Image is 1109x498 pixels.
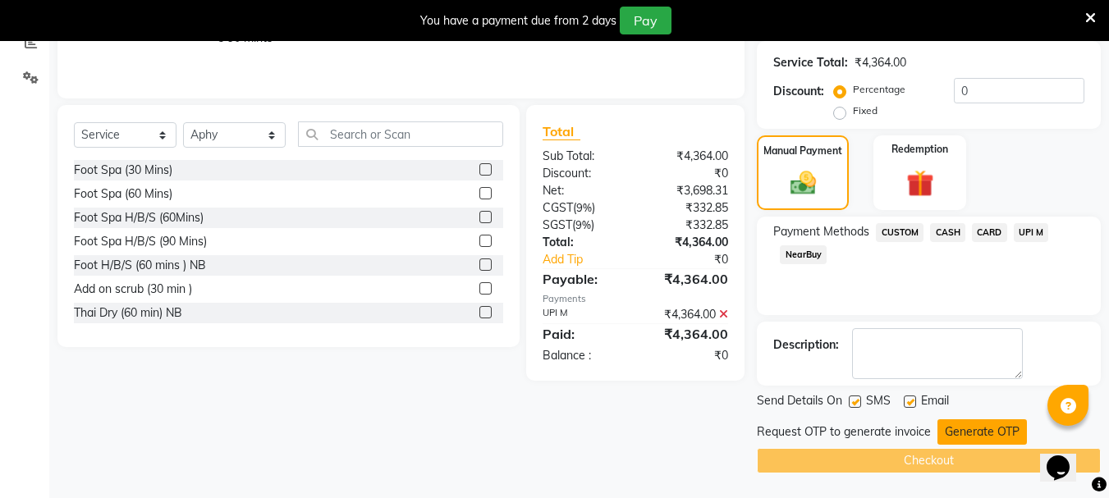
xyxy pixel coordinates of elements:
[876,223,923,242] span: CUSTOM
[530,148,635,165] div: Sub Total:
[1014,223,1049,242] span: UPI M
[853,82,905,97] label: Percentage
[298,121,503,147] input: Search or Scan
[543,292,728,306] div: Payments
[635,165,740,182] div: ₹0
[773,83,824,100] div: Discount:
[530,251,653,268] a: Add Tip
[898,167,942,200] img: _gift.svg
[543,123,580,140] span: Total
[620,7,671,34] button: Pay
[530,324,635,344] div: Paid:
[855,54,906,71] div: ₹4,364.00
[576,201,592,214] span: 9%
[782,168,824,198] img: _cash.svg
[74,281,192,298] div: Add on scrub (30 min )
[866,392,891,413] span: SMS
[635,269,740,289] div: ₹4,364.00
[530,165,635,182] div: Discount:
[420,12,616,30] div: You have a payment due from 2 days
[635,347,740,364] div: ₹0
[635,182,740,199] div: ₹3,698.31
[635,148,740,165] div: ₹4,364.00
[853,103,878,118] label: Fixed
[780,245,827,264] span: NearBuy
[635,199,740,217] div: ₹332.85
[757,423,931,441] div: Request OTP to generate invoice
[653,251,741,268] div: ₹0
[921,392,949,413] span: Email
[530,199,635,217] div: ( )
[773,223,869,240] span: Payment Methods
[1040,432,1093,482] iframe: chat widget
[891,142,948,157] label: Redemption
[937,419,1027,445] button: Generate OTP
[635,306,740,323] div: ₹4,364.00
[74,257,206,274] div: Foot H/B/S (60 mins ) NB
[635,217,740,234] div: ₹332.85
[930,223,965,242] span: CASH
[530,347,635,364] div: Balance :
[635,234,740,251] div: ₹4,364.00
[74,185,172,203] div: Foot Spa (60 Mins)
[530,269,635,289] div: Payable:
[543,200,573,215] span: CGST
[74,162,172,179] div: Foot Spa (30 Mins)
[773,336,839,354] div: Description:
[74,304,182,322] div: Thai Dry (60 min) NB
[757,392,842,413] span: Send Details On
[763,144,842,158] label: Manual Payment
[773,54,848,71] div: Service Total:
[972,223,1007,242] span: CARD
[635,324,740,344] div: ₹4,364.00
[74,233,207,250] div: Foot Spa H/B/S (90 Mins)
[74,209,204,226] div: Foot Spa H/B/S (60Mins)
[530,234,635,251] div: Total:
[530,182,635,199] div: Net:
[530,306,635,323] div: UPI M
[543,217,572,232] span: SGST
[575,218,591,231] span: 9%
[530,217,635,234] div: ( )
